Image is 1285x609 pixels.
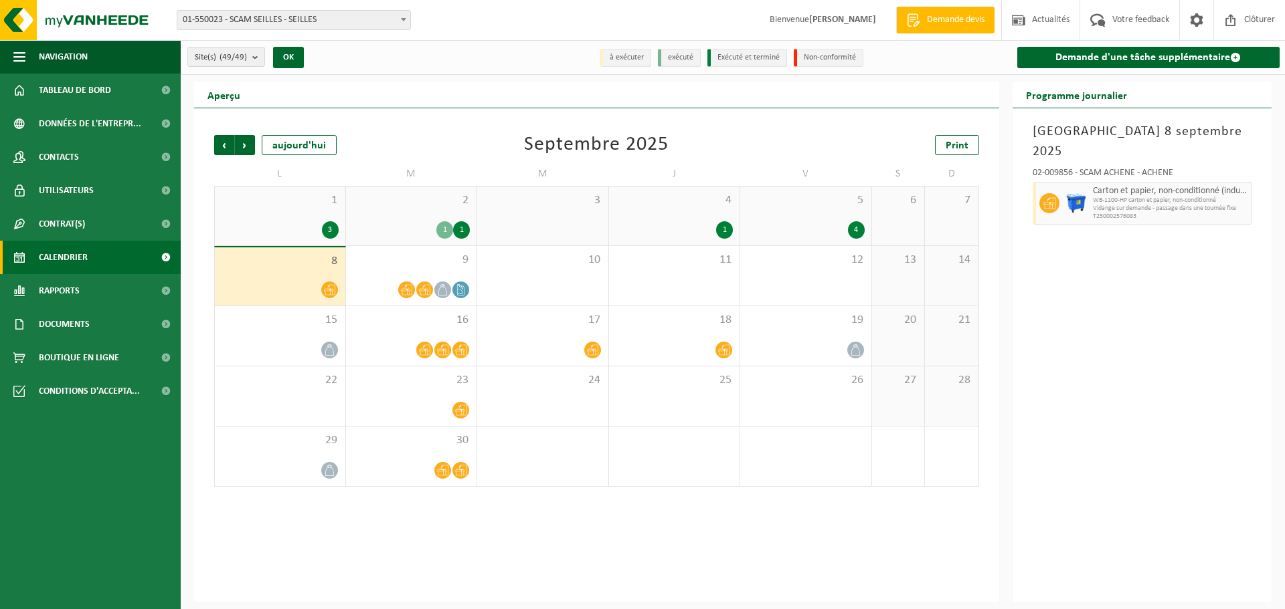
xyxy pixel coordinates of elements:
[747,373,865,388] span: 26
[220,53,247,62] count: (49/49)
[39,341,119,374] span: Boutique en ligne
[896,7,995,33] a: Demande devis
[946,140,968,151] span: Print
[609,162,741,186] td: J
[658,49,701,67] li: exécuté
[879,193,918,208] span: 6
[1093,213,1248,221] span: T250002576083
[222,313,339,328] span: 15
[39,274,80,308] span: Rapports
[935,135,979,155] a: Print
[879,373,918,388] span: 27
[177,10,411,30] span: 01-550023 - SCAM SEILLES - SEILLES
[1033,122,1252,162] h3: [GEOGRAPHIC_DATA] 8 septembre 2025
[453,221,470,239] div: 1
[39,107,141,140] span: Données de l'entrepr...
[322,221,339,239] div: 3
[262,135,337,155] div: aujourd'hui
[809,15,876,25] strong: [PERSON_NAME]
[848,221,865,239] div: 4
[879,313,918,328] span: 20
[616,313,734,328] span: 18
[187,47,265,67] button: Site(s)(49/49)
[7,580,224,609] iframe: chat widget
[484,373,602,388] span: 24
[1093,186,1248,197] span: Carton et papier, non-conditionné (industriel)
[747,253,865,267] span: 12
[222,193,339,208] span: 1
[924,13,988,27] span: Demande devis
[600,49,651,67] li: à exécuter
[1033,168,1252,182] div: 02-009856 - SCAM ACHÊNE - ACHÊNE
[484,193,602,208] span: 3
[195,47,247,68] span: Site(s)
[214,135,234,155] span: Précédent
[39,374,140,408] span: Conditions d'accepta...
[616,253,734,267] span: 11
[177,11,410,29] span: 01-550023 - SCAM SEILLES - SEILLES
[353,253,470,267] span: 9
[932,373,971,388] span: 28
[39,74,111,107] span: Tableau de bord
[616,193,734,208] span: 4
[747,313,865,328] span: 19
[932,193,971,208] span: 7
[39,174,94,207] span: Utilisateurs
[346,162,478,186] td: M
[222,433,339,448] span: 29
[872,162,926,186] td: S
[436,221,453,239] div: 1
[353,373,470,388] span: 23
[222,254,339,269] span: 8
[925,162,978,186] td: D
[39,40,88,74] span: Navigation
[353,433,470,448] span: 30
[39,140,79,174] span: Contacts
[794,49,863,67] li: Non-conformité
[353,313,470,328] span: 16
[879,253,918,267] span: 13
[1013,82,1140,108] h2: Programme journalier
[707,49,787,67] li: Exécuté et terminé
[524,135,669,155] div: Septembre 2025
[716,221,733,239] div: 1
[477,162,609,186] td: M
[740,162,872,186] td: V
[39,207,85,241] span: Contrat(s)
[484,253,602,267] span: 10
[1093,197,1248,205] span: WB-1100-HP carton et papier, non-conditionné
[932,313,971,328] span: 21
[353,193,470,208] span: 2
[235,135,255,155] span: Suivant
[1017,47,1280,68] a: Demande d'une tâche supplémentaire
[747,193,865,208] span: 5
[194,82,254,108] h2: Aperçu
[222,373,339,388] span: 22
[273,47,304,68] button: OK
[1093,205,1248,213] span: Vidange sur demande - passage dans une tournée fixe
[39,308,90,341] span: Documents
[1066,193,1086,213] img: WB-1100-HPE-BE-01
[932,253,971,267] span: 14
[39,241,88,274] span: Calendrier
[214,162,346,186] td: L
[616,373,734,388] span: 25
[484,313,602,328] span: 17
